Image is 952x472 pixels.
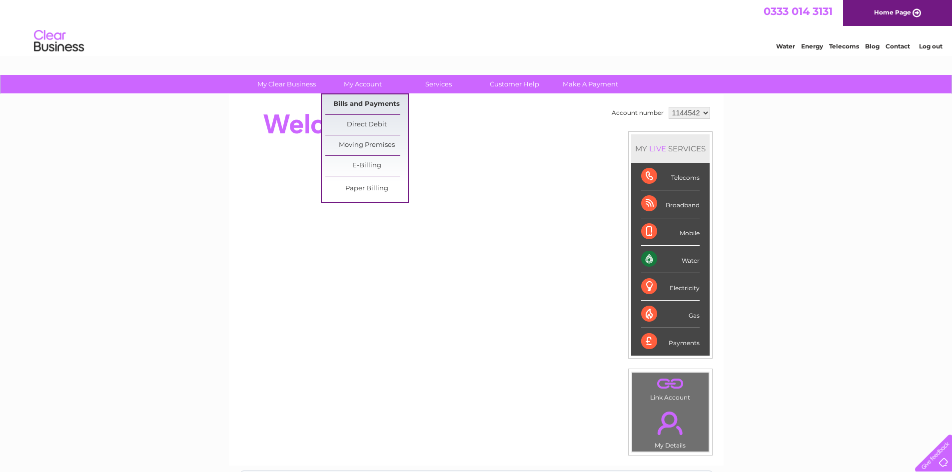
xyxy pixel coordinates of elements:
[641,328,700,355] div: Payments
[325,135,408,155] a: Moving Premises
[609,104,666,121] td: Account number
[321,75,404,93] a: My Account
[641,218,700,246] div: Mobile
[641,246,700,273] div: Water
[919,42,943,50] a: Log out
[33,26,84,56] img: logo.png
[325,179,408,199] a: Paper Billing
[325,94,408,114] a: Bills and Payments
[641,163,700,190] div: Telecoms
[886,42,910,50] a: Contact
[632,372,709,404] td: Link Account
[801,42,823,50] a: Energy
[641,301,700,328] div: Gas
[473,75,556,93] a: Customer Help
[635,406,706,441] a: .
[776,42,795,50] a: Water
[865,42,880,50] a: Blog
[240,5,713,48] div: Clear Business is a trading name of Verastar Limited (registered in [GEOGRAPHIC_DATA] No. 3667643...
[632,403,709,452] td: My Details
[647,144,668,153] div: LIVE
[641,273,700,301] div: Electricity
[641,190,700,218] div: Broadband
[635,375,706,393] a: .
[325,115,408,135] a: Direct Debit
[764,5,833,17] a: 0333 014 3131
[245,75,328,93] a: My Clear Business
[631,134,710,163] div: MY SERVICES
[397,75,480,93] a: Services
[325,156,408,176] a: E-Billing
[829,42,859,50] a: Telecoms
[549,75,632,93] a: Make A Payment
